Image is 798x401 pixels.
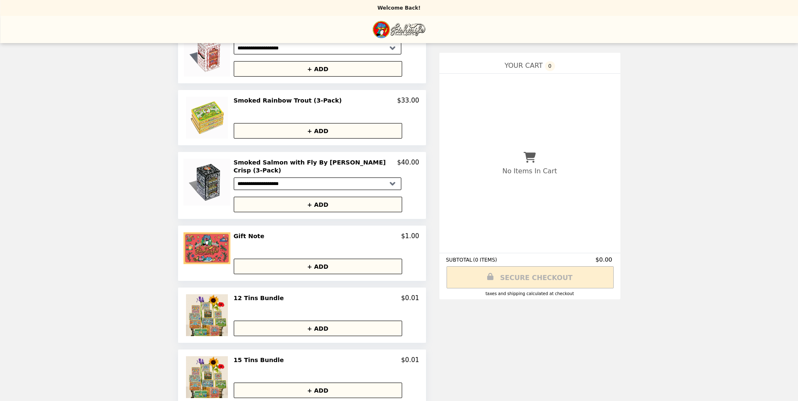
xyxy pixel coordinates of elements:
select: Select a product variant [234,177,401,190]
h2: 15 Tins Bundle [234,356,287,364]
h2: Smoked Rainbow Trout (3-Pack) [234,97,345,104]
img: Gift Note [183,232,232,264]
img: 15 Tins Bundle [186,356,230,398]
button: + ADD [234,123,402,139]
p: $33.00 [397,97,419,104]
img: 12 Tins Bundle [186,294,230,336]
p: No Items In Cart [502,167,557,175]
p: $0.01 [401,356,419,364]
button: + ADD [234,197,402,212]
p: Welcome Back! [377,5,421,11]
img: Smoked Salmon with Fly By Jing Chili Crisp (3-Pack) [183,159,232,206]
h2: Smoked Salmon with Fly By [PERSON_NAME] Crisp (3-Pack) [234,159,398,174]
h2: 12 Tins Bundle [234,294,287,302]
button: + ADD [234,321,402,336]
button: + ADD [234,259,402,274]
p: $1.00 [401,232,419,240]
img: Smoked Atlantic Salmon (3-Pack) [184,31,232,77]
div: Taxes and Shipping calculated at checkout [446,291,614,296]
img: Brand Logo [372,21,425,38]
p: $0.01 [401,294,419,302]
p: $40.00 [397,159,419,174]
img: Smoked Rainbow Trout (3-Pack) [186,97,230,139]
button: + ADD [234,383,402,398]
span: SUBTOTAL [446,257,473,263]
h2: Gift Note [234,232,268,240]
span: ( 0 ITEMS ) [473,257,497,263]
span: $0.00 [595,256,613,263]
span: YOUR CART [504,62,542,69]
button: + ADD [234,61,402,77]
span: 0 [545,61,555,71]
